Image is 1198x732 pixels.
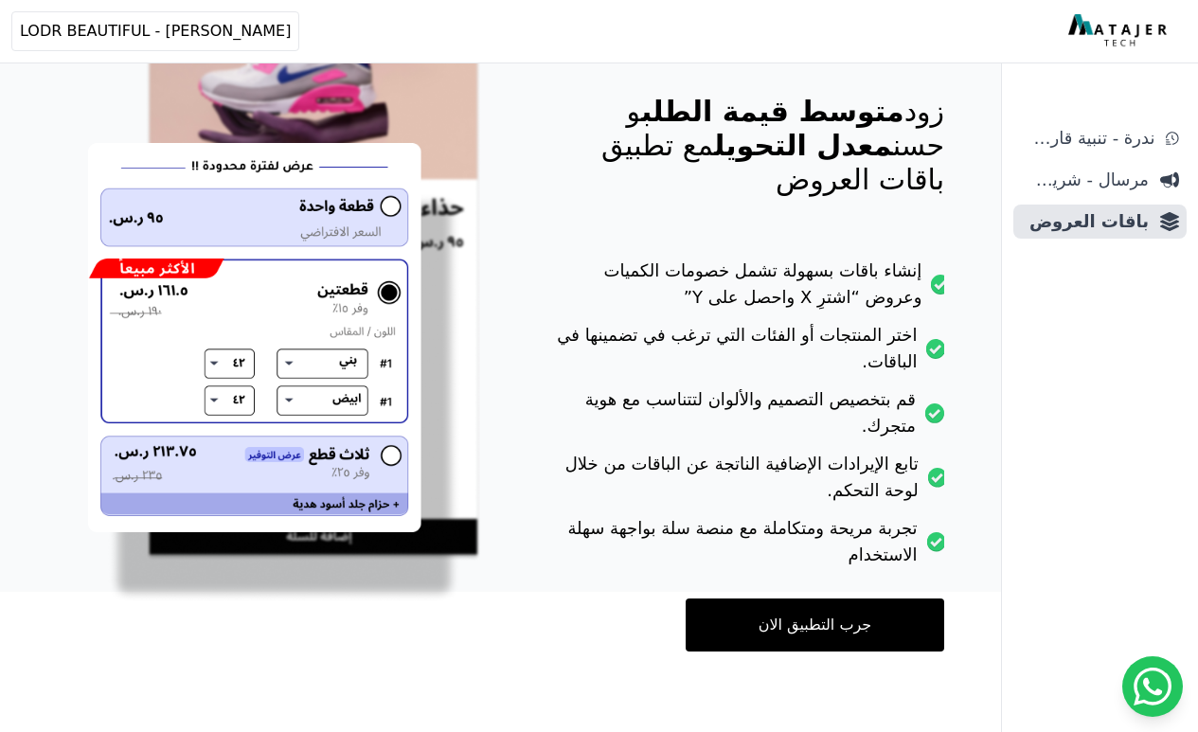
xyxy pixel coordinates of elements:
[641,95,904,128] span: متوسط قيمة الطلب
[1021,208,1149,235] span: باقات العروض
[20,20,291,43] span: [PERSON_NAME] - LODR BEAUTIFUL
[556,515,944,580] li: تجربة مريحة ومتكاملة مع منصة سلة بواجهة سهلة الاستخدام
[556,95,944,197] p: زود و حسن مع تطبيق باقات العروض
[1021,167,1149,193] span: مرسال - شريط دعاية
[556,322,944,386] li: اختر المنتجات أو الفئات التي ترغب في تضمينها في الباقات.
[556,258,944,322] li: إنشاء باقات بسهولة تشمل خصومات الكميات وعروض “اشترِ X واحصل على Y”
[88,11,480,603] img: hero
[556,451,944,515] li: تابع الإيرادات الإضافية الناتجة عن الباقات من خلال لوحة التحكم.
[1068,14,1171,48] img: MatajerTech Logo
[1021,125,1154,152] span: ندرة - تنبية قارب علي النفاذ
[11,11,299,51] button: [PERSON_NAME] - LODR BEAUTIFUL
[686,598,944,652] a: جرب التطبيق الان
[556,386,944,451] li: قم بتخصيص التصميم والألوان لتتناسب مع هوية متجرك.
[714,129,893,162] span: معدل التحويل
